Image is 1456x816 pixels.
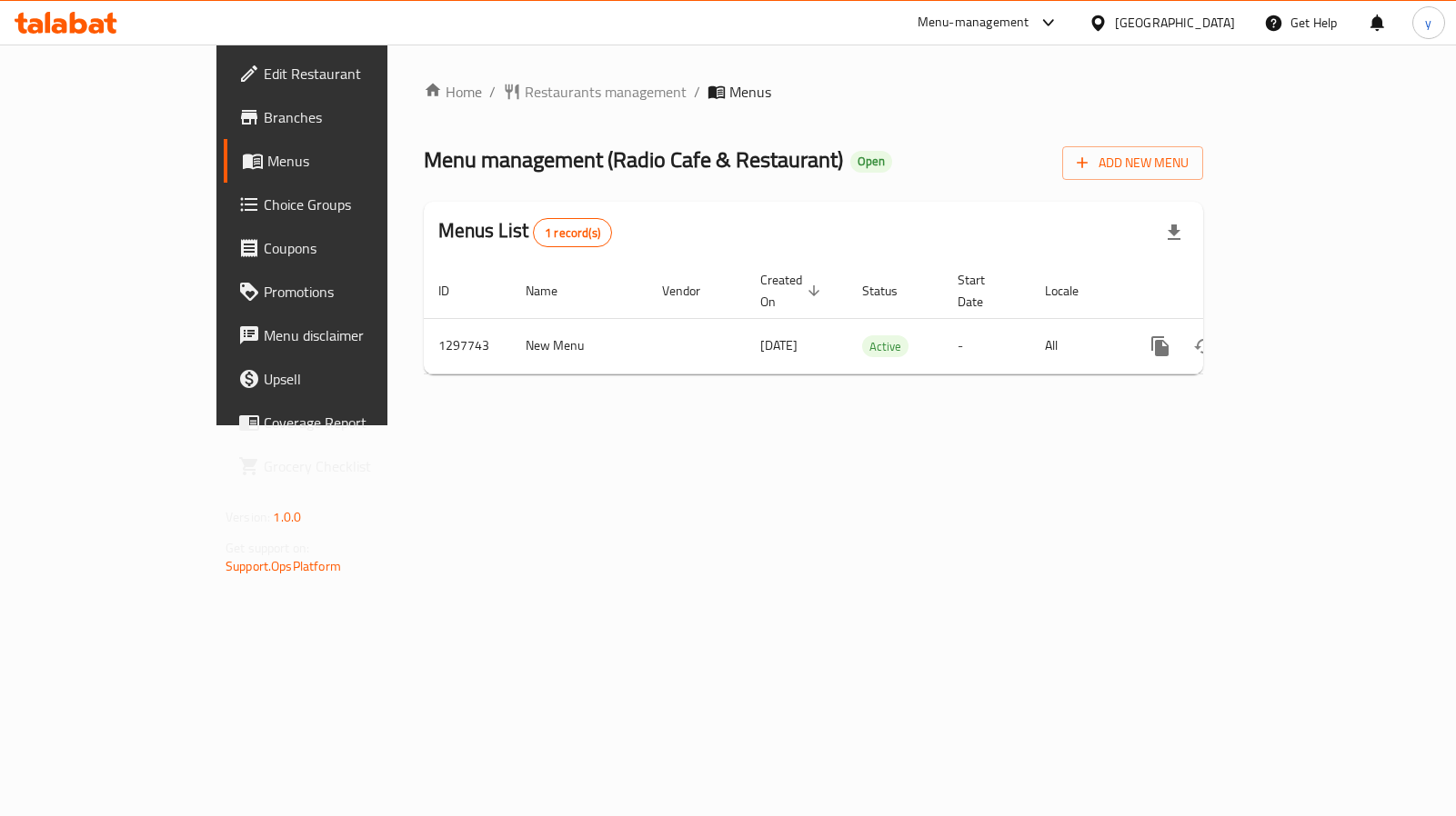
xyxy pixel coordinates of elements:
a: Restaurants management [503,81,687,103]
span: Promotions [264,281,445,303]
span: Name [526,280,581,302]
button: more [1139,324,1182,368]
span: Vendor [662,280,724,302]
span: Edit Restaurant [264,63,445,85]
li: / [489,81,496,103]
td: - [943,318,1030,373]
span: Menus [267,150,445,172]
span: Coupons [264,237,445,259]
span: Restaurants management [525,81,687,103]
h2: Menus List [438,217,612,247]
span: [DATE] [760,333,798,357]
span: Active [862,336,909,357]
span: Upsell [264,368,445,390]
a: Menus [224,139,459,183]
a: Promotions [224,270,459,313]
span: Menu management ( Radio Cafe & Restaurant ) [424,139,843,180]
a: Edit Restaurant [224,52,459,95]
span: Created On [760,269,826,313]
button: Change Status [1182,324,1226,368]
span: Open [850,154,892,169]
a: Upsell [224,357,459,401]
div: Total records count [533,218,612,247]
li: / [694,81,700,103]
span: 1 record(s) [534,224,611,242]
span: Add New Menu [1077,152,1189,174]
span: Status [862,280,921,302]
span: Locale [1045,280,1102,302]
span: ID [438,280,473,302]
a: Coupons [224,226,459,270]
a: Menu disclaimer [224,313,459,357]
div: Open [850,151,892,173]
span: Choice Groups [264,194,445,215]
span: Branches [264,106,445,128]
span: 1.0.0 [273,505,301,529]
a: Support.OpsPlatform [226,554,341,578]
button: Add New Menu [1062,146,1203,180]
span: Coverage Report [264,412,445,433]
div: [GEOGRAPHIC_DATA] [1115,13,1235,33]
td: 1297743 [424,318,511,373]
div: Menu-management [918,12,1029,34]
th: Actions [1124,264,1328,319]
div: Active [862,335,909,357]
span: Menu disclaimer [264,324,445,346]
span: Version: [226,505,270,529]
span: Start Date [958,269,1009,313]
div: Export file [1152,211,1196,254]
nav: breadcrumb [424,81,1203,103]
span: Menus [729,81,771,103]
a: Branches [224,95,459,139]
td: All [1030,318,1124,373]
table: enhanced table [424,264,1328,374]
td: New Menu [511,318,648,373]
a: Choice Groups [224,183,459,226]
span: Get support on: [226,536,309,560]
span: y [1425,13,1431,33]
a: Coverage Report [224,401,459,444]
span: Grocery Checklist [264,455,445,477]
a: Grocery Checklist [224,444,459,488]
